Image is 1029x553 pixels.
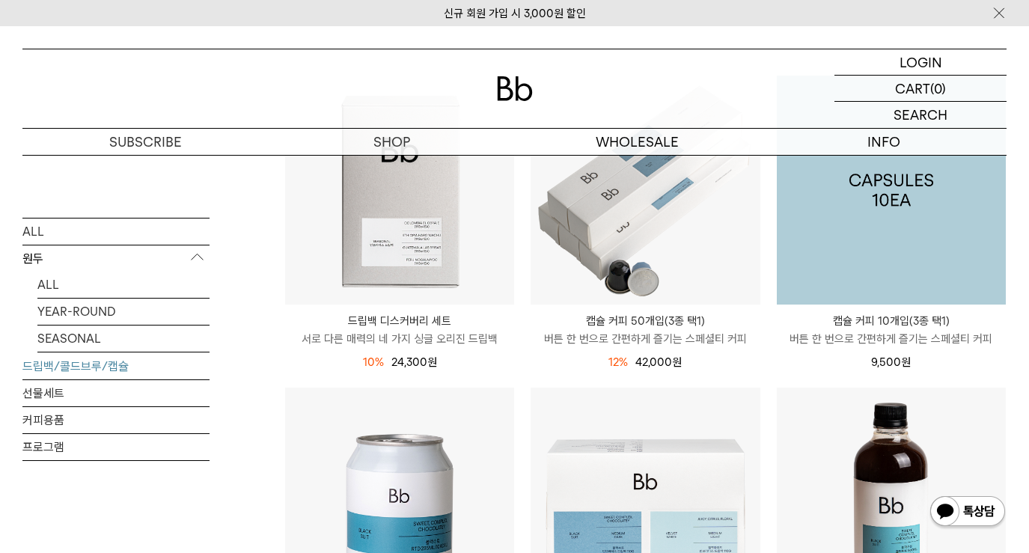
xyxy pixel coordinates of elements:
[895,76,930,101] p: CART
[777,312,1006,348] a: 캡슐 커피 10개입(3종 택1) 버튼 한 번으로 간편하게 즐기는 스페셜티 커피
[285,312,514,348] a: 드립백 디스커버리 세트 서로 다른 매력의 네 가지 싱글 오리진 드립백
[894,102,947,128] p: SEARCH
[900,49,942,75] p: LOGIN
[672,355,682,369] span: 원
[22,379,210,406] a: 선물세트
[391,355,437,369] span: 24,300
[22,433,210,459] a: 프로그램
[531,76,760,305] img: 캡슐 커피 50개입(3종 택1)
[37,298,210,324] a: YEAR-ROUND
[608,353,628,371] div: 12%
[22,406,210,433] a: 커피용품
[22,352,210,379] a: 드립백/콜드브루/캡슐
[930,76,946,101] p: (0)
[22,218,210,244] a: ALL
[285,76,514,305] img: 드립백 디스커버리 세트
[363,353,384,371] div: 10%
[285,330,514,348] p: 서로 다른 매력의 네 가지 싱글 오리진 드립백
[834,76,1007,102] a: CART (0)
[760,129,1007,155] p: INFO
[777,76,1006,305] img: 1000000170_add2_085.jpg
[531,312,760,348] a: 캡슐 커피 50개입(3종 택1) 버튼 한 번으로 간편하게 즐기는 스페셜티 커피
[871,355,911,369] span: 9,500
[777,330,1006,348] p: 버튼 한 번으로 간편하게 즐기는 스페셜티 커피
[37,325,210,351] a: SEASONAL
[929,495,1007,531] img: 카카오톡 채널 1:1 채팅 버튼
[285,312,514,330] p: 드립백 디스커버리 세트
[834,49,1007,76] a: LOGIN
[531,312,760,330] p: 캡슐 커피 50개입(3종 택1)
[777,76,1006,305] a: 캡슐 커피 10개입(3종 택1)
[427,355,437,369] span: 원
[22,129,269,155] a: SUBSCRIBE
[901,355,911,369] span: 원
[635,355,682,369] span: 42,000
[497,76,533,101] img: 로고
[515,129,761,155] p: WHOLESALE
[777,312,1006,330] p: 캡슐 커피 10개입(3종 택1)
[531,330,760,348] p: 버튼 한 번으로 간편하게 즐기는 스페셜티 커피
[37,271,210,297] a: ALL
[444,7,586,20] a: 신규 회원 가입 시 3,000원 할인
[269,129,515,155] a: SHOP
[22,245,210,272] p: 원두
